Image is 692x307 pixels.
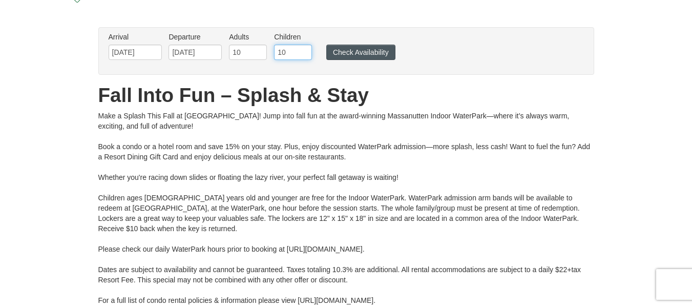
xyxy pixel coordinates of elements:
label: Arrival [109,32,162,42]
button: Check Availability [326,45,395,60]
h1: Fall Into Fun – Splash & Stay [98,85,594,106]
label: Children [274,32,312,42]
label: Adults [229,32,267,42]
label: Departure [169,32,222,42]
